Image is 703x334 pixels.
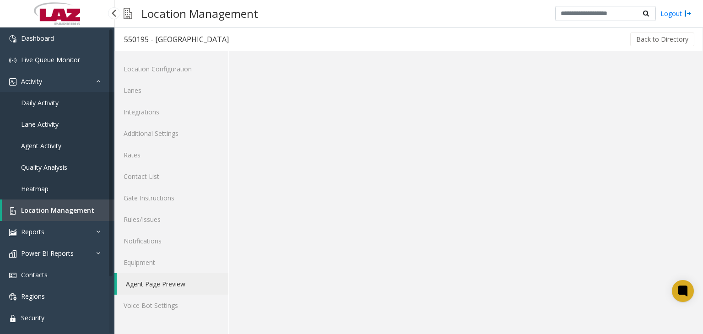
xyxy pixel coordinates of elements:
[9,229,16,236] img: 'icon'
[114,187,228,209] a: Gate Instructions
[114,209,228,230] a: Rules/Issues
[9,293,16,301] img: 'icon'
[21,98,59,107] span: Daily Activity
[21,77,42,86] span: Activity
[21,55,80,64] span: Live Queue Monitor
[21,249,74,258] span: Power BI Reports
[630,32,694,46] button: Back to Directory
[9,35,16,43] img: 'icon'
[114,101,228,123] a: Integrations
[114,295,228,316] a: Voice Bot Settings
[21,292,45,301] span: Regions
[114,58,228,80] a: Location Configuration
[21,313,44,322] span: Security
[21,270,48,279] span: Contacts
[114,123,228,144] a: Additional Settings
[9,207,16,215] img: 'icon'
[21,227,44,236] span: Reports
[114,144,228,166] a: Rates
[9,57,16,64] img: 'icon'
[21,163,67,172] span: Quality Analysis
[117,273,228,295] a: Agent Page Preview
[114,252,228,273] a: Equipment
[21,141,61,150] span: Agent Activity
[114,230,228,252] a: Notifications
[21,34,54,43] span: Dashboard
[2,199,114,221] a: Location Management
[684,9,692,18] img: logout
[124,2,132,25] img: pageIcon
[9,78,16,86] img: 'icon'
[124,33,229,45] div: 550195 - [GEOGRAPHIC_DATA]
[21,120,59,129] span: Lane Activity
[660,9,692,18] a: Logout
[114,166,228,187] a: Contact List
[9,315,16,322] img: 'icon'
[137,2,263,25] h3: Location Management
[9,250,16,258] img: 'icon'
[21,206,94,215] span: Location Management
[21,184,49,193] span: Heatmap
[9,272,16,279] img: 'icon'
[114,80,228,101] a: Lanes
